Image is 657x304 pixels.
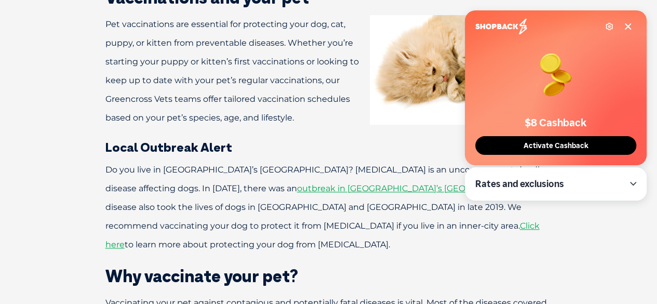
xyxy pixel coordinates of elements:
h2: Why vaccinate your pet? [69,268,588,284]
a: outbreak in [GEOGRAPHIC_DATA]’s [GEOGRAPHIC_DATA] [297,183,533,193]
span: Pet vaccinations are essential for protecting your dog, cat, puppy, or kitten from preventable di... [105,19,359,123]
a: Click here [105,221,540,249]
span: Do you live in [GEOGRAPHIC_DATA]’s [GEOGRAPHIC_DATA]? [MEDICAL_DATA] is an uncommon yet deadly di... [105,165,544,193]
img: Cat and Dog playing together [370,15,552,125]
span: . The disease also took the lives of dogs in [GEOGRAPHIC_DATA] and [GEOGRAPHIC_DATA] in late 2019... [105,183,552,231]
h3: Local Outbreak Alert [69,141,588,153]
span: to learn more about protecting your dog from [MEDICAL_DATA]. [125,240,390,249]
